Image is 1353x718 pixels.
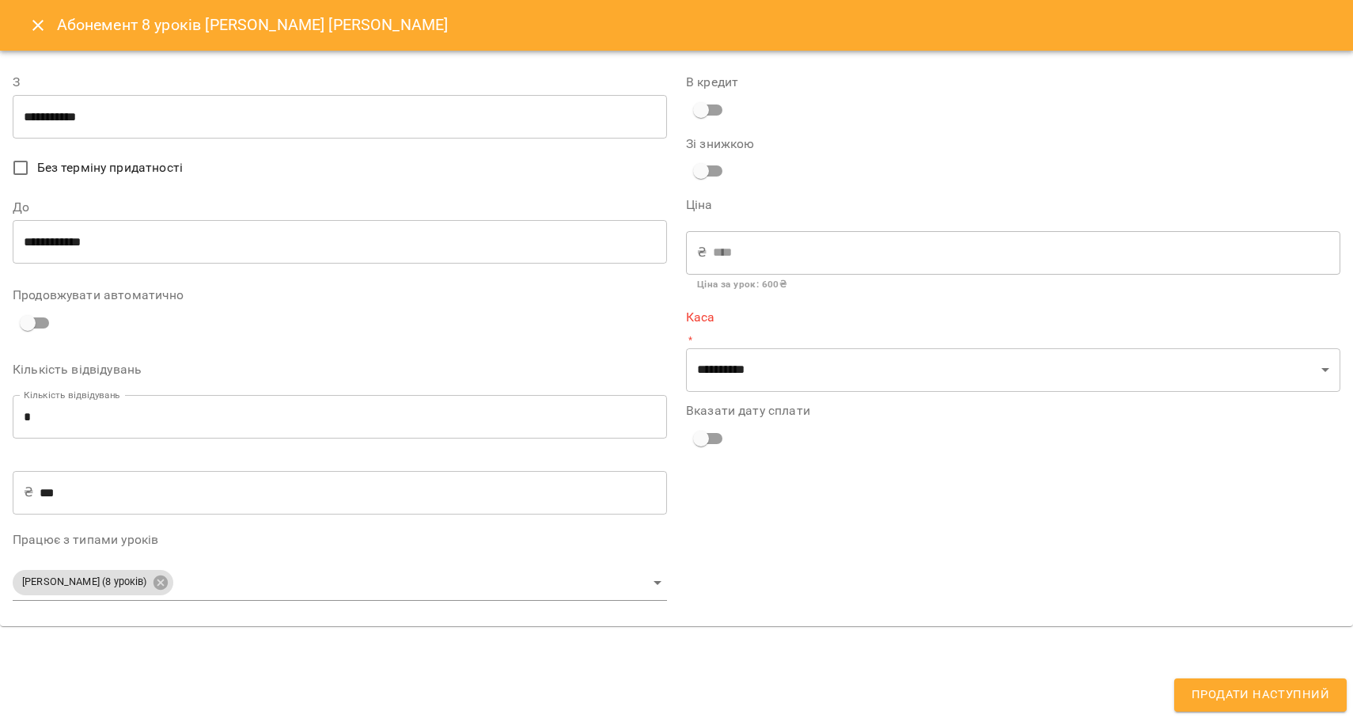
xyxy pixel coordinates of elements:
[13,201,667,214] label: До
[1174,678,1347,712] button: Продати наступний
[37,158,183,177] span: Без терміну придатності
[686,138,904,150] label: Зі знижкою
[24,483,33,502] p: ₴
[686,199,1340,211] label: Ціна
[13,363,667,376] label: Кількість відвідувань
[686,76,1340,89] label: В кредит
[686,405,1340,417] label: Вказати дату сплати
[19,6,57,44] button: Close
[13,575,157,590] span: [PERSON_NAME] (8 уроків)
[686,311,1340,324] label: Каса
[57,13,449,37] h6: Абонемент 8 уроків [PERSON_NAME] [PERSON_NAME]
[13,534,667,546] label: Працює з типами уроків
[13,289,667,302] label: Продовжувати автоматично
[13,565,667,601] div: [PERSON_NAME] (8 уроків)
[1192,685,1329,705] span: Продати наступний
[13,570,173,595] div: [PERSON_NAME] (8 уроків)
[13,76,667,89] label: З
[697,243,707,262] p: ₴
[697,279,786,290] b: Ціна за урок : 600 ₴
